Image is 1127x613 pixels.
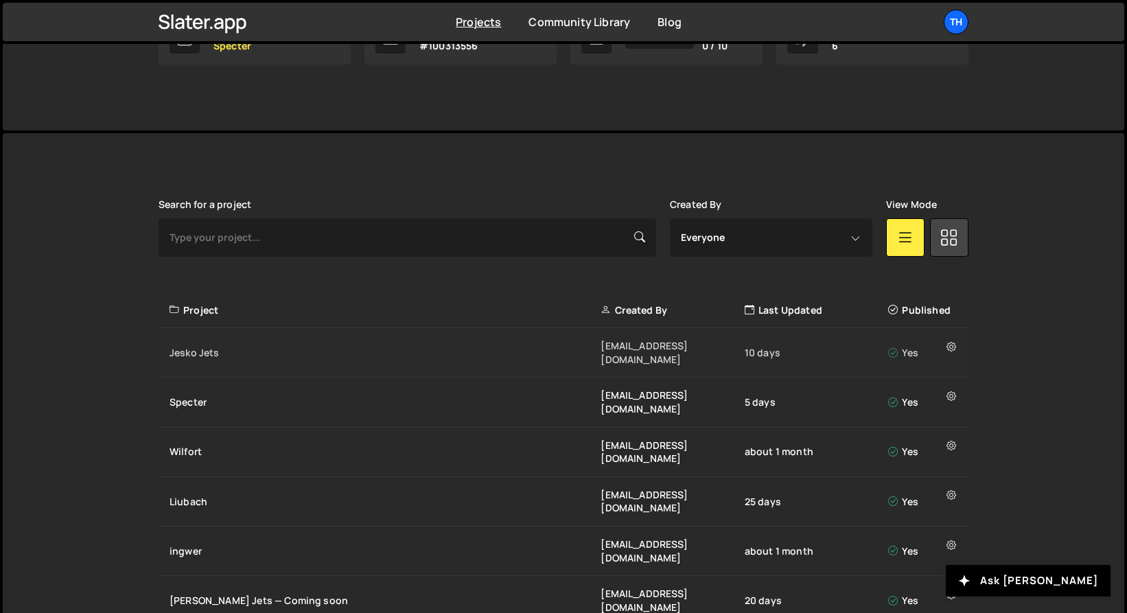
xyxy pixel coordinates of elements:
div: ingwer [170,544,601,558]
div: Last Updated [745,303,888,317]
div: Liubach [170,495,601,509]
a: Blog [658,14,682,30]
label: Search for a project [159,199,251,210]
div: Published [888,303,960,317]
a: Community Library [528,14,630,30]
div: [EMAIL_ADDRESS][DOMAIN_NAME] [601,339,744,366]
p: #100313556 [419,41,478,51]
div: 5 days [745,395,888,409]
button: Ask [PERSON_NAME] [946,565,1111,597]
div: about 1 month [745,445,888,459]
div: about 1 month [745,544,888,558]
div: Jesko Jets [170,346,601,360]
div: 25 days [745,495,888,509]
div: [EMAIL_ADDRESS][DOMAIN_NAME] [601,389,744,415]
div: Wilfort [170,445,601,459]
a: Wilfort [EMAIL_ADDRESS][DOMAIN_NAME] about 1 month Yes [159,428,968,477]
div: Yes [888,395,960,409]
div: 20 days [745,594,888,608]
div: [EMAIL_ADDRESS][DOMAIN_NAME] [601,537,744,564]
div: Created By [601,303,744,317]
span: 0 / 10 [702,41,728,51]
a: Projects [456,14,501,30]
a: ingwer [EMAIL_ADDRESS][DOMAIN_NAME] about 1 month Yes [159,527,968,576]
div: Yes [888,346,960,360]
div: [PERSON_NAME] Jets — Coming soon [170,594,601,608]
div: Project [170,303,601,317]
a: Liubach [EMAIL_ADDRESS][DOMAIN_NAME] 25 days Yes [159,477,968,527]
div: 10 days [745,346,888,360]
input: Type your project... [159,218,656,257]
label: View Mode [886,199,937,210]
div: Yes [888,445,960,459]
p: Specter [213,41,270,51]
div: Yes [888,544,960,558]
div: Specter [170,395,601,409]
p: 6 [832,41,898,51]
div: Yes [888,495,960,509]
div: [EMAIL_ADDRESS][DOMAIN_NAME] [601,488,744,515]
div: [EMAIL_ADDRESS][DOMAIN_NAME] [601,439,744,465]
label: Created By [670,199,722,210]
a: Specter [EMAIL_ADDRESS][DOMAIN_NAME] 5 days Yes [159,378,968,427]
div: Yes [888,594,960,608]
a: Th [944,10,968,34]
a: Jesko Jets [EMAIL_ADDRESS][DOMAIN_NAME] 10 days Yes [159,328,968,378]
